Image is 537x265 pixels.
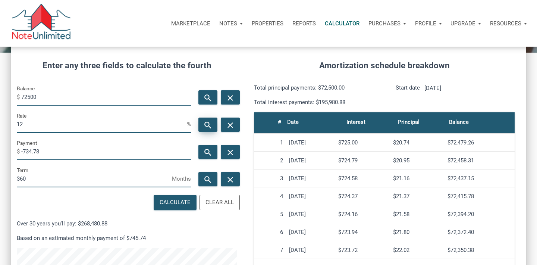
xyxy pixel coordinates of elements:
[338,247,387,253] div: $723.72
[338,175,387,182] div: $724.58
[248,59,520,72] h4: Amortization schedule breakdown
[393,247,442,253] div: $22.02
[289,247,332,253] div: [DATE]
[257,211,283,218] div: 5
[287,117,299,127] div: Date
[398,117,420,127] div: Principal
[338,193,387,200] div: $724.37
[17,146,21,158] span: $
[257,175,283,182] div: 3
[21,143,191,160] input: Payment
[325,20,359,27] p: Calculator
[396,83,420,107] p: Start date
[226,148,235,157] i: close
[17,166,28,175] label: Term
[204,148,213,157] i: search
[449,117,469,127] div: Balance
[226,93,235,103] i: close
[198,145,217,159] button: search
[447,139,512,146] div: $72,479.26
[446,12,486,35] button: Upgrade
[17,59,237,72] h4: Enter any three fields to calculate the fourth
[167,12,215,35] button: Marketplace
[17,116,187,133] input: Rate
[447,193,512,200] div: $72,415.78
[346,117,365,127] div: Interest
[289,139,332,146] div: [DATE]
[257,157,283,164] div: 2
[289,175,332,182] div: [DATE]
[254,83,379,92] p: Total principal payments: $72,500.00
[17,171,172,187] input: Term
[219,20,237,27] p: Notes
[292,20,316,27] p: Reports
[393,175,442,182] div: $21.16
[278,117,281,127] div: #
[198,118,217,132] button: search
[215,12,247,35] button: Notes
[368,20,401,27] p: Purchases
[21,89,191,106] input: Balance
[17,234,237,243] p: Based on an estimated monthly payment of $745.74
[486,12,531,35] button: Resources
[447,211,512,218] div: $72,394.20
[198,90,217,105] button: search
[338,229,387,236] div: $723.94
[415,20,436,27] p: Profile
[160,198,191,207] div: Calculate
[204,121,213,130] i: search
[320,12,364,35] a: Calculator
[11,4,71,43] img: NoteUnlimited
[257,193,283,200] div: 4
[205,198,234,207] div: Clear All
[221,145,240,159] button: close
[447,247,512,253] div: $72,350.38
[257,139,283,146] div: 1
[447,229,512,236] div: $72,372.40
[447,157,512,164] div: $72,458.31
[171,20,210,27] p: Marketplace
[200,195,240,210] button: Clear All
[247,12,288,35] a: Properties
[17,111,26,120] label: Rate
[17,219,237,228] p: Over 30 years you'll pay: $268,480.88
[364,12,411,35] button: Purchases
[447,175,512,182] div: $72,437.15
[411,12,446,35] button: Profile
[288,12,320,35] button: Reports
[338,157,387,164] div: $724.79
[17,91,21,103] span: $
[221,172,240,186] button: close
[338,211,387,218] div: $724.16
[257,247,283,253] div: 7
[393,139,442,146] div: $20.74
[252,20,283,27] p: Properties
[221,118,240,132] button: close
[198,172,217,186] button: search
[154,195,197,210] button: Calculate
[204,175,213,184] i: search
[490,20,521,27] p: Resources
[393,229,442,236] div: $21.80
[221,90,240,105] button: close
[393,193,442,200] div: $21.37
[226,121,235,130] i: close
[393,157,442,164] div: $20.95
[17,138,37,147] label: Payment
[204,93,213,103] i: search
[338,139,387,146] div: $725.00
[254,98,379,107] p: Total interest payments: $195,980.88
[17,84,35,93] label: Balance
[187,118,191,130] span: %
[393,211,442,218] div: $21.58
[257,229,283,236] div: 6
[226,175,235,184] i: close
[450,20,475,27] p: Upgrade
[289,193,332,200] div: [DATE]
[172,173,191,185] span: Months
